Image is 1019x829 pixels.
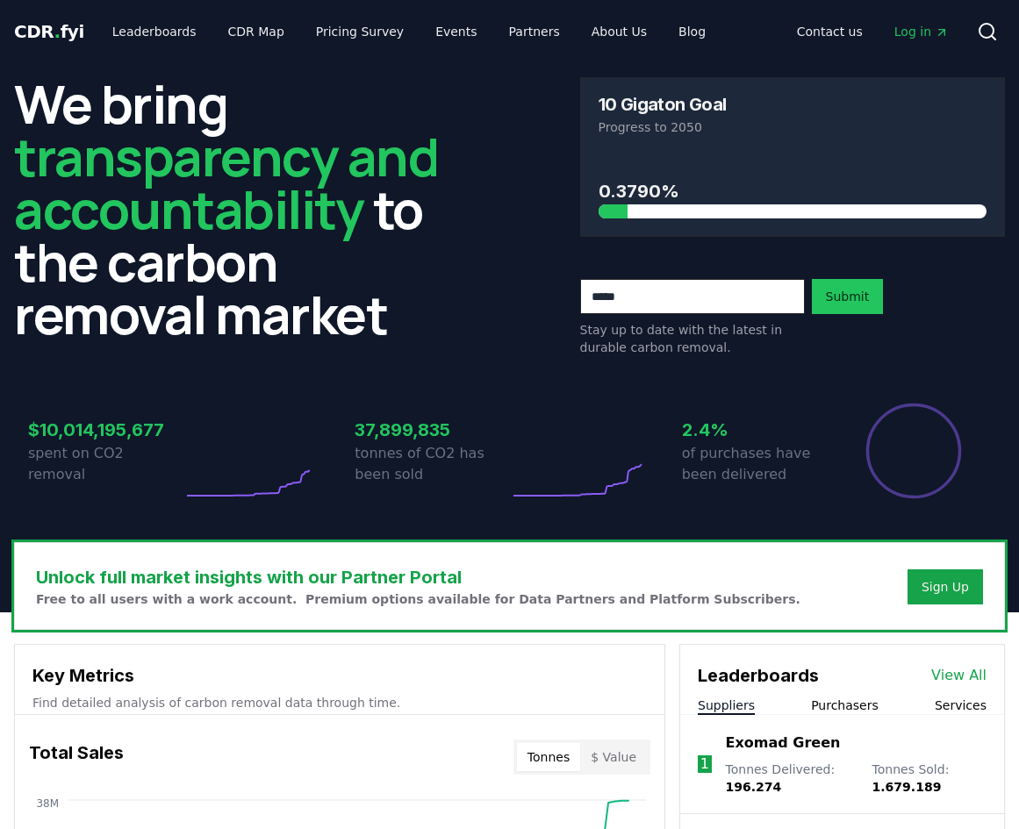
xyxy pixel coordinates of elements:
button: Services [935,697,987,714]
tspan: 38M [36,797,59,810]
button: Suppliers [698,697,755,714]
a: About Us [578,16,661,47]
span: 1.679.189 [872,780,942,794]
a: Log in [880,16,963,47]
span: Log in [894,23,949,40]
button: $ Value [580,743,647,771]
p: of purchases have been delivered [682,443,836,485]
h3: Leaderboards [698,662,819,689]
button: Submit [812,279,884,314]
a: Events [421,16,491,47]
a: CDR Map [214,16,298,47]
h2: We bring to the carbon removal market [14,77,440,340]
a: View All [931,665,987,686]
a: Contact us [783,16,877,47]
p: spent on CO2 removal [28,443,183,485]
h3: 37,899,835 [355,417,509,443]
span: transparency and accountability [14,120,438,245]
nav: Main [783,16,963,47]
span: CDR fyi [14,21,84,42]
div: Percentage of sales delivered [865,402,963,500]
h3: Key Metrics [32,662,647,689]
h3: Total Sales [29,740,124,775]
p: 1 [700,754,709,775]
button: Purchasers [811,697,879,714]
p: Progress to 2050 [599,118,987,136]
p: tonnes of CO2 has been sold [355,443,509,485]
a: Leaderboards [98,16,211,47]
h3: 0.3790% [599,178,987,204]
a: Pricing Survey [302,16,418,47]
p: Free to all users with a work account. Premium options available for Data Partners and Platform S... [36,590,800,608]
span: . [54,21,61,42]
p: Find detailed analysis of carbon removal data through time. [32,694,647,711]
h3: 2.4% [682,417,836,443]
h3: 10 Gigaton Goal [599,96,727,113]
span: 196.274 [726,780,782,794]
button: Tonnes [517,743,580,771]
p: Tonnes Sold : [872,761,987,796]
h3: $10,014,195,677 [28,417,183,443]
a: Partners [495,16,574,47]
button: Sign Up [908,569,983,604]
a: Sign Up [922,578,969,596]
a: Exomad Green [726,733,841,754]
nav: Main [98,16,720,47]
h3: Unlock full market insights with our Partner Portal [36,564,800,590]
p: Stay up to date with the latest in durable carbon removal. [580,321,805,356]
a: CDR.fyi [14,19,84,44]
a: Blog [664,16,720,47]
p: Tonnes Delivered : [726,761,855,796]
